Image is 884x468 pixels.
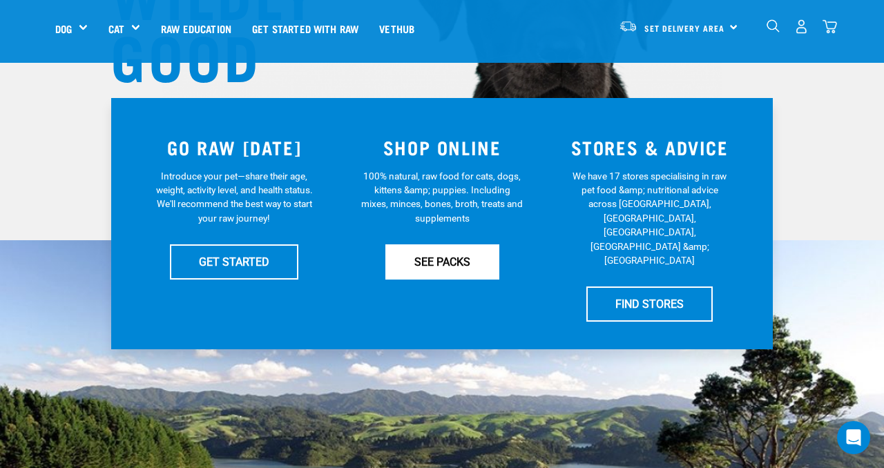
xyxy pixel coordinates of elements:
[586,286,713,321] a: FIND STORES
[151,1,242,56] a: Raw Education
[568,169,731,268] p: We have 17 stores specialising in raw pet food &amp; nutritional advice across [GEOGRAPHIC_DATA],...
[369,1,425,56] a: Vethub
[794,19,809,34] img: user.png
[170,244,298,279] a: GET STARTED
[644,26,724,30] span: Set Delivery Area
[139,137,330,158] h3: GO RAW [DATE]
[242,1,369,56] a: Get started with Raw
[385,244,499,279] a: SEE PACKS
[108,21,124,37] a: Cat
[347,137,538,158] h3: SHOP ONLINE
[619,20,637,32] img: van-moving.png
[823,19,837,34] img: home-icon@2x.png
[153,169,316,226] p: Introduce your pet—share their age, weight, activity level, and health status. We'll recommend th...
[767,19,780,32] img: home-icon-1@2x.png
[361,169,523,226] p: 100% natural, raw food for cats, dogs, kittens &amp; puppies. Including mixes, minces, bones, bro...
[837,421,870,454] div: Open Intercom Messenger
[554,137,745,158] h3: STORES & ADVICE
[55,21,72,37] a: Dog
